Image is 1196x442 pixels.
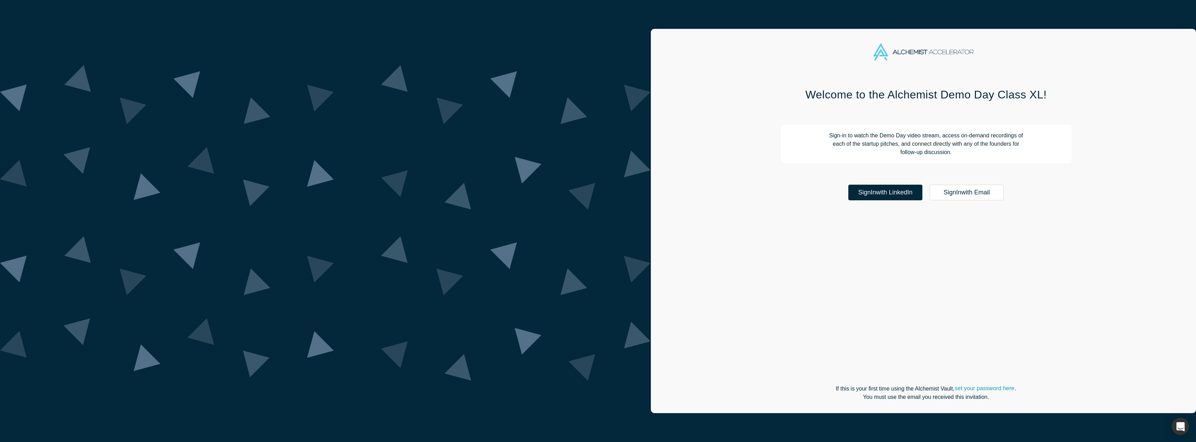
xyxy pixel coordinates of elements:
[780,124,1072,164] p: Sign-in to watch the Demo Day video stream, access on-demand recordings of each of the startup pi...
[780,87,1072,102] h1: Welcome to the Alchemist Demo Day Class XL!
[848,185,922,200] a: SignInwith LinkedIn
[954,384,1015,393] a: set your password here
[873,43,973,61] img: Alchemist Accelerator Logo
[930,185,1004,200] a: SignInwith Email
[780,385,1072,401] p: If this is your first time using the Alchemist Vault, . You must use the email you received this ...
